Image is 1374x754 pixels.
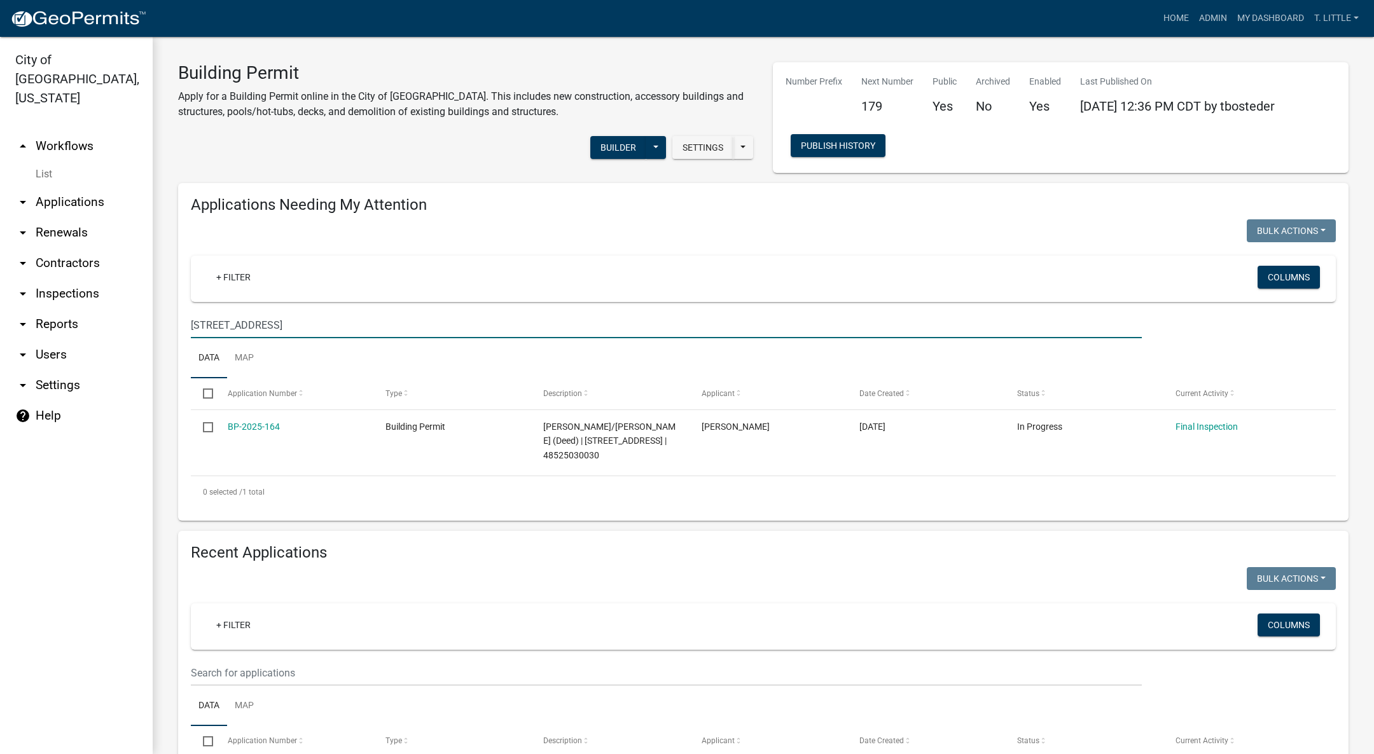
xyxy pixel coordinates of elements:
[203,488,242,497] span: 0 selected /
[543,736,582,745] span: Description
[385,736,402,745] span: Type
[531,378,689,409] datatable-header-cell: Description
[15,408,31,423] i: help
[215,378,373,409] datatable-header-cell: Application Number
[672,136,733,159] button: Settings
[178,62,754,84] h3: Building Permit
[933,75,957,88] p: Public
[227,338,261,379] a: Map
[976,99,1010,114] h5: No
[373,378,531,409] datatable-header-cell: Type
[690,378,847,409] datatable-header-cell: Applicant
[702,389,735,398] span: Applicant
[228,389,297,398] span: Application Number
[543,422,676,461] span: KREHBIEL, NICHOLAS/CATHERINA (Deed) | 1106 E LINCOLN AVE | 48525030030
[15,347,31,362] i: arrow_drop_down
[385,422,445,432] span: Building Permit
[15,195,31,210] i: arrow_drop_down
[1017,389,1039,398] span: Status
[1176,736,1228,745] span: Current Activity
[791,142,885,152] wm-modal-confirm: Workflow Publish History
[859,422,885,432] span: 09/29/2025
[15,225,31,240] i: arrow_drop_down
[702,736,735,745] span: Applicant
[1080,99,1275,114] span: [DATE] 12:36 PM CDT by tbosteder
[1029,99,1061,114] h5: Yes
[191,196,1336,214] h4: Applications Needing My Attention
[786,75,842,88] p: Number Prefix
[1158,6,1194,31] a: Home
[227,686,261,727] a: Map
[1176,389,1228,398] span: Current Activity
[191,686,227,727] a: Data
[976,75,1010,88] p: Archived
[15,286,31,301] i: arrow_drop_down
[1017,736,1039,745] span: Status
[1080,75,1275,88] p: Last Published On
[191,544,1336,562] h4: Recent Applications
[1194,6,1232,31] a: Admin
[228,422,280,432] a: BP-2025-164
[191,338,227,379] a: Data
[933,99,957,114] h5: Yes
[1163,378,1321,409] datatable-header-cell: Current Activity
[861,75,913,88] p: Next Number
[178,89,754,120] p: Apply for a Building Permit online in the City of [GEOGRAPHIC_DATA]. This includes new constructi...
[1176,422,1238,432] a: Final Inspection
[191,476,1336,508] div: 1 total
[191,312,1142,338] input: Search for applications
[1247,567,1336,590] button: Bulk Actions
[206,266,261,289] a: + Filter
[1005,378,1163,409] datatable-header-cell: Status
[1247,219,1336,242] button: Bulk Actions
[791,134,885,157] button: Publish History
[1232,6,1309,31] a: My Dashboard
[1258,613,1320,636] button: Columns
[1017,422,1062,432] span: In Progress
[15,256,31,271] i: arrow_drop_down
[861,99,913,114] h5: 179
[15,378,31,393] i: arrow_drop_down
[1309,6,1364,31] a: T. Little
[847,378,1005,409] datatable-header-cell: Date Created
[1258,266,1320,289] button: Columns
[191,378,215,409] datatable-header-cell: Select
[543,389,582,398] span: Description
[859,736,904,745] span: Date Created
[191,660,1142,686] input: Search for applications
[15,139,31,154] i: arrow_drop_up
[702,422,770,432] span: Micah Loveless
[15,317,31,332] i: arrow_drop_down
[385,389,402,398] span: Type
[1029,75,1061,88] p: Enabled
[590,136,646,159] button: Builder
[228,736,297,745] span: Application Number
[206,613,261,636] a: + Filter
[859,389,904,398] span: Date Created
